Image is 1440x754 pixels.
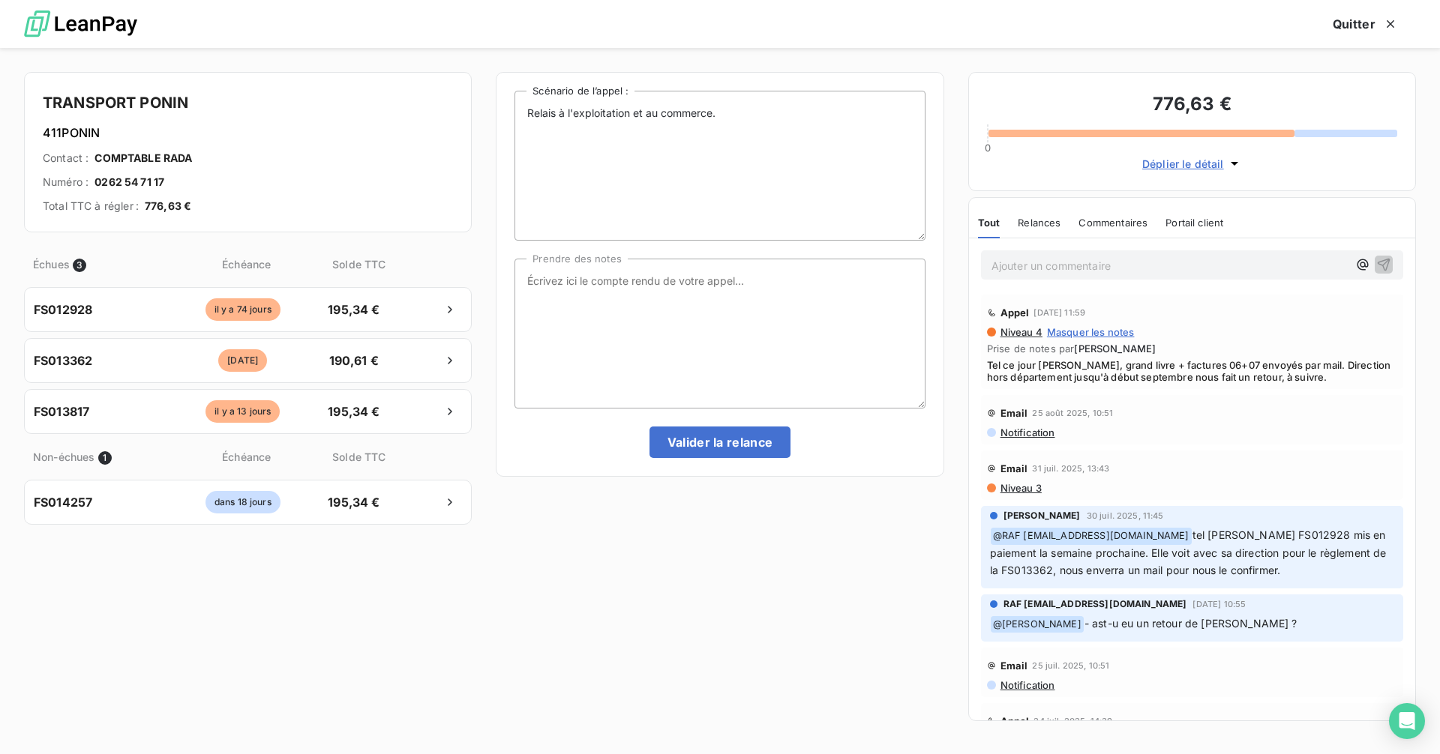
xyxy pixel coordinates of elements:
span: @ [PERSON_NAME] [991,616,1084,633]
span: FS014257 [34,493,92,511]
span: Email [1000,407,1028,419]
span: 0262 54 71 17 [94,175,164,190]
span: Email [1000,462,1028,474]
span: 195,34 € [314,493,393,511]
textarea: Relais à l'exploitation et au commerce. [514,91,925,241]
button: Valider la relance [649,426,791,458]
h6: 411PONIN [43,124,453,142]
span: Solde TTC [319,449,398,465]
img: logo LeanPay [24,4,137,45]
span: Solde TTC [319,256,398,272]
button: Quitter [1315,8,1416,40]
h4: TRANSPORT PONIN [43,91,453,115]
button: Déplier le détail [1138,155,1246,172]
span: Non-échues [33,449,95,465]
div: Open Intercom Messenger [1389,703,1425,739]
span: Niveau 3 [999,482,1042,494]
span: FS013362 [34,352,92,370]
span: @ RAF [EMAIL_ADDRESS][DOMAIN_NAME] [991,528,1192,545]
span: Tel ce jour [PERSON_NAME], grand livre + factures 06+07 envoyés par mail. Direction hors départem... [987,359,1397,383]
span: Notification [999,426,1055,438]
span: Total TTC à régler : [43,199,139,214]
span: [DATE] 10:55 [1192,600,1246,609]
span: 190,61 € [314,352,393,370]
span: il y a 13 jours [205,400,280,423]
span: RAF [EMAIL_ADDRESS][DOMAIN_NAME] [1003,597,1187,611]
span: 0 [985,142,991,154]
span: COMPTABLE RADA [94,151,192,166]
span: Email [1000,660,1028,672]
span: 195,34 € [314,301,393,319]
span: Relances [1018,217,1060,229]
span: Prise de notes par [987,343,1397,355]
span: 195,34 € [314,402,393,420]
span: Appel [1000,715,1030,727]
span: FS013817 [34,402,89,420]
span: [DATE] [218,349,267,372]
span: tel [PERSON_NAME] FS012928 mis en paiement la semaine prochaine. Elle voit avec sa direction pour... [990,528,1390,576]
span: FS012928 [34,301,92,319]
span: 776,63 € [145,199,191,214]
span: il y a 74 jours [205,298,280,321]
span: Niveau 4 [999,326,1042,338]
span: Numéro : [43,175,88,190]
span: 25 août 2025, 10:51 [1032,408,1113,417]
span: 1 [98,451,112,465]
span: Échues [33,256,70,272]
span: 25 juil. 2025, 10:51 [1032,661,1109,670]
span: Commentaires [1078,217,1147,229]
span: [PERSON_NAME] [1003,509,1081,522]
span: 24 juil. 2025, 14:39 [1033,717,1112,726]
span: [PERSON_NAME] [1074,343,1156,355]
span: Portail client [1165,217,1223,229]
span: Tout [978,217,1000,229]
span: Déplier le détail [1142,156,1224,172]
span: Notification [999,679,1055,691]
span: Échéance [176,449,316,465]
span: Appel [1000,307,1030,319]
span: dans 18 jours [205,491,280,513]
span: 3 [73,259,86,272]
h3: 776,63 € [987,91,1397,121]
span: Échéance [176,256,316,272]
span: 30 juil. 2025, 11:45 [1087,511,1164,520]
span: Contact : [43,151,88,166]
span: 31 juil. 2025, 13:43 [1032,464,1109,473]
span: [DATE] 11:59 [1033,308,1085,317]
span: - ast-u eu un retour de [PERSON_NAME] ? [1084,617,1297,630]
span: Masquer les notes [1047,326,1135,338]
